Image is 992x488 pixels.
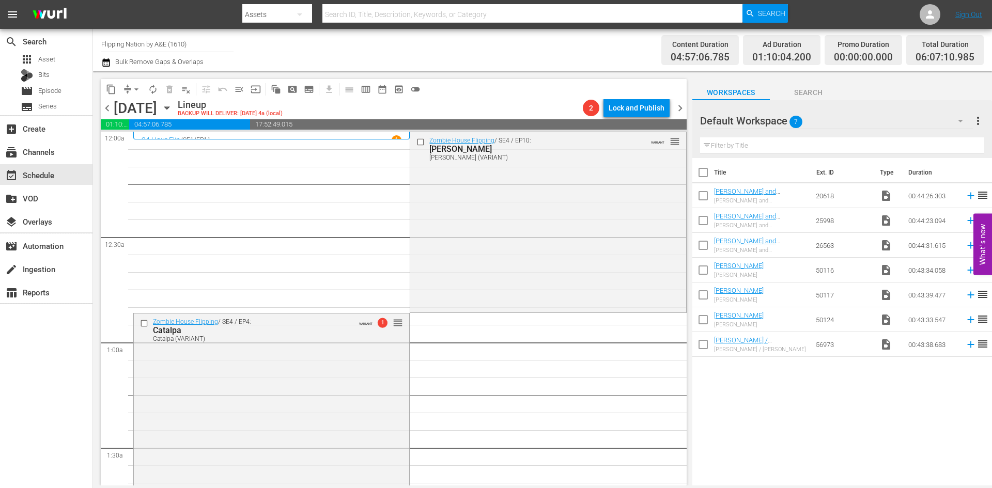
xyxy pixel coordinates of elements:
a: 24 Hour Flip [142,136,180,144]
span: Video [880,313,892,326]
span: Channels [5,146,18,159]
svg: Add to Schedule [965,240,977,251]
span: date_range_outlined [377,84,388,95]
a: [PERSON_NAME] / [PERSON_NAME] [714,336,772,352]
span: chevron_left [101,102,114,115]
a: [PERSON_NAME] [714,287,764,294]
div: / SE4 / EP10: [429,137,633,161]
div: Catalpa (VARIANT) [153,335,354,342]
td: 00:43:39.477 [904,282,961,307]
span: content_copy [106,84,116,95]
td: 26563 [812,233,876,258]
div: [PERSON_NAME] and [PERSON_NAME] [714,247,808,254]
span: Bulk Remove Gaps & Overlaps [114,58,204,66]
div: Total Duration [916,37,974,52]
svg: Add to Schedule [965,314,977,325]
a: Zombie House Flipping [153,318,218,325]
span: 24 hours Lineup View is OFF [407,81,424,98]
span: input [251,84,261,95]
span: Reports [5,287,18,299]
span: Create [5,123,18,135]
span: 01:10:04.200 [101,119,129,130]
button: Lock and Publish [603,99,670,117]
p: SE1 / [183,136,196,144]
svg: Add to Schedule [965,264,977,276]
span: subtitles_outlined [304,84,314,95]
svg: Add to Schedule [965,289,977,301]
div: Lock and Publish [609,99,664,117]
a: [PERSON_NAME] [714,262,764,270]
td: 00:43:34.058 [904,258,961,282]
td: 20618 [812,183,876,208]
span: preview_outlined [394,84,404,95]
td: 25998 [812,208,876,233]
span: reorder [977,313,989,325]
td: 00:43:33.547 [904,307,961,332]
span: Search [770,86,847,99]
span: Video [880,190,892,202]
span: compress [122,84,133,95]
div: [PERSON_NAME] [429,144,633,154]
th: Duration [902,158,964,187]
span: 04:57:06.785 [129,119,250,130]
p: EP11 [196,136,211,144]
div: Lineup [178,99,283,111]
span: arrow_drop_down [131,84,142,95]
div: Default Workspace [700,106,973,135]
span: reorder [670,136,680,147]
button: Open Feedback Widget [973,213,992,275]
button: Search [742,4,788,23]
td: 00:44:31.615 [904,233,961,258]
div: Bits [21,69,33,82]
span: 7 [789,111,802,133]
span: 01:10:04.200 [752,52,811,64]
span: autorenew_outlined [148,84,158,95]
span: Search [758,4,785,23]
div: Content Duration [671,37,730,52]
span: subtitles [21,101,33,113]
span: reorder [977,288,989,301]
div: [PERSON_NAME] (VARIANT) [429,154,633,161]
span: Video [880,264,892,276]
span: Asset [38,54,55,65]
td: 50124 [812,307,876,332]
span: Revert to Primary Episode [214,81,231,98]
p: / [180,136,183,144]
span: VARIANT [359,317,373,325]
span: auto_awesome_motion_outlined [271,84,281,95]
span: chevron_right [674,102,687,115]
span: reorder [977,189,989,201]
svg: Add to Schedule [965,190,977,201]
span: reorder [977,338,989,350]
span: Ingestion [5,263,18,276]
td: 00:43:38.683 [904,332,961,357]
th: Title [714,158,811,187]
td: 56973 [812,332,876,357]
a: Sign Out [955,10,982,19]
span: 2 [583,104,599,112]
span: 00:00:00.000 [834,52,893,64]
button: reorder [393,317,403,327]
div: Catalpa [153,325,354,335]
th: Type [874,158,902,187]
div: [DATE] [114,100,157,117]
span: VARIANT [651,136,664,144]
div: Promo Duration [834,37,893,52]
span: playlist_remove_outlined [181,84,191,95]
a: [PERSON_NAME] and [PERSON_NAME] [714,187,780,203]
span: Overlays [5,216,18,228]
span: toggle_off [410,84,421,95]
div: Ad Duration [752,37,811,52]
div: BACKUP WILL DELIVER: [DATE] 4a (local) [178,111,283,117]
span: Asset [21,53,33,66]
p: 1 [395,136,398,144]
td: 00:44:23.094 [904,208,961,233]
a: [PERSON_NAME] and [PERSON_NAME] [714,212,780,228]
img: ans4CAIJ8jUAAAAAAAAAAAAAAAAAAAAAAAAgQb4GAAAAAAAAAAAAAAAAAAAAAAAAJMjXAAAAAAAAAAAAAAAAAAAAAAAAgAT5G... [25,3,74,27]
button: reorder [670,136,680,146]
div: [PERSON_NAME] [714,321,764,328]
span: Episode [38,86,61,96]
div: [PERSON_NAME] [714,272,764,278]
span: 06:07:10.985 [916,52,974,64]
span: reorder [393,317,403,328]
